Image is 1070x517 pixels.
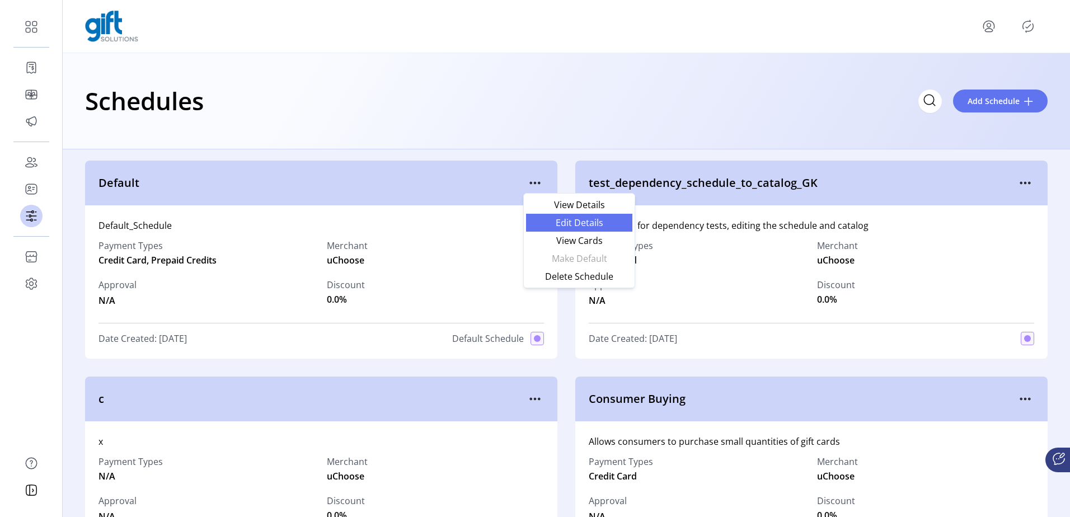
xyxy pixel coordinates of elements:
div: Being used for dependency tests, editing the schedule and catalog [589,219,1034,232]
h1: Schedules [85,81,204,120]
span: 0.0% [327,293,347,306]
span: Date Created: [DATE] [98,332,187,345]
span: N/A [589,292,627,307]
li: Delete Schedule [526,267,632,285]
span: c [98,391,526,407]
div: x [98,435,544,448]
label: Discount [327,278,365,292]
span: Consumer Buying [589,391,1016,407]
span: Add Schedule [968,95,1020,107]
li: View Cards [526,232,632,250]
span: View Cards [533,236,626,245]
span: Default [98,175,526,191]
span: 0.0% [817,293,837,306]
span: Credit Card, Prepaid Credits [98,253,316,267]
button: Publisher Panel [1019,17,1037,35]
label: Discount [817,278,855,292]
span: View Details [533,200,626,209]
span: Approval [98,494,137,507]
span: N/A [98,469,115,483]
span: Approval [589,494,627,507]
span: Approval [98,278,137,292]
label: Merchant [817,239,858,252]
span: Delete Schedule [533,272,626,281]
button: menu [526,390,544,408]
span: uChoose [817,469,855,483]
div: Allows consumers to purchase small quantities of gift cards [589,435,1034,448]
span: Default Schedule [452,332,524,345]
label: Discount [327,494,365,507]
span: uChoose [817,253,855,267]
label: Merchant [817,455,858,468]
span: test_dependency_schedule_to_catalog_GK [589,175,1016,191]
span: Credit Card [589,469,637,483]
span: Edit Details [533,218,626,227]
span: uChoose [327,469,364,483]
button: menu [1016,174,1034,192]
img: logo [85,11,138,42]
button: Add Schedule [953,90,1048,112]
li: Edit Details [526,214,632,232]
li: View Details [526,196,632,214]
label: Payment Types [589,455,653,468]
label: Merchant [327,455,368,468]
button: menu [1016,390,1034,408]
span: N/A [98,292,137,307]
label: Discount [817,494,855,507]
button: menu [980,17,998,35]
button: menu [526,174,544,192]
label: Merchant [327,239,368,252]
div: Default_Schedule [98,219,544,232]
span: Date Created: [DATE] [589,332,677,345]
label: Payment Types [98,239,316,252]
label: Payment Types [98,455,163,468]
span: uChoose [327,253,364,267]
input: Search [918,90,942,113]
